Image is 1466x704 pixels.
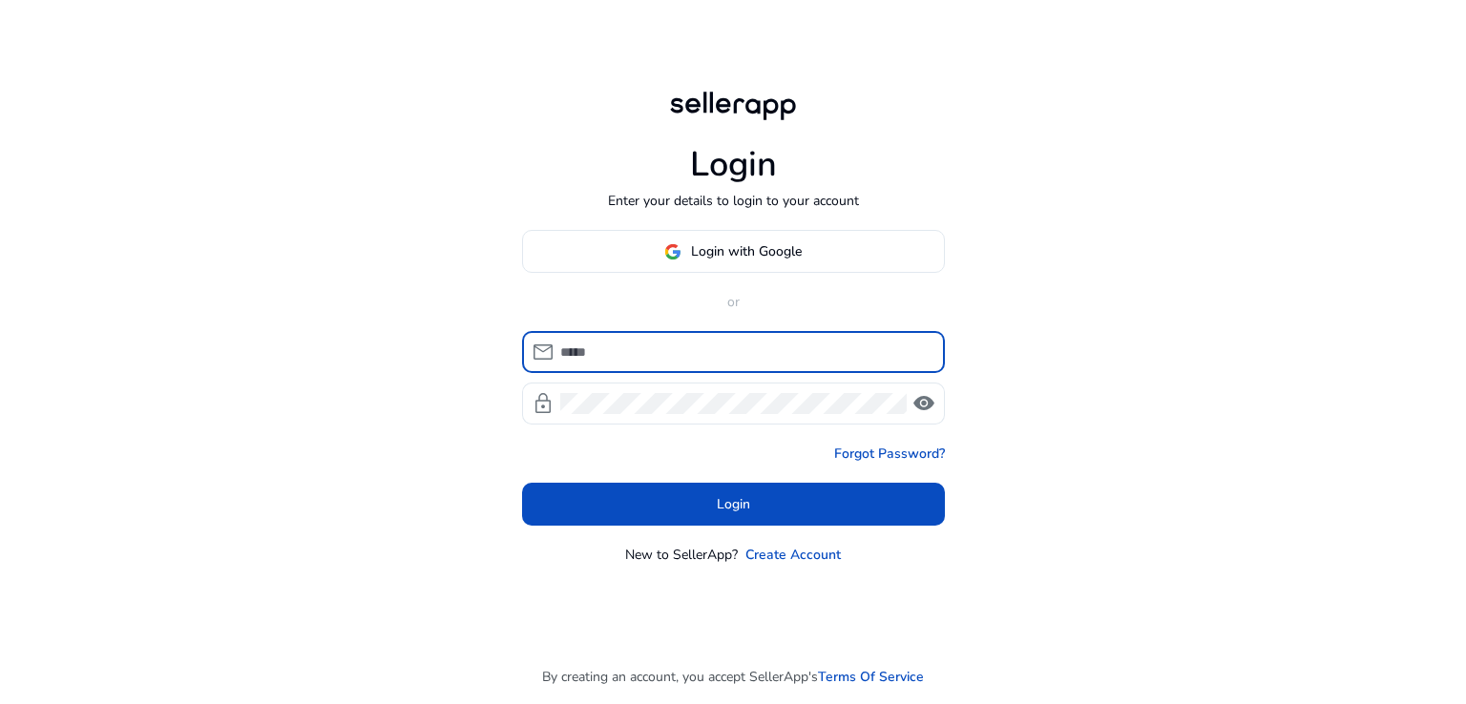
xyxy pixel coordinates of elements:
[691,241,802,261] span: Login with Google
[522,483,945,526] button: Login
[522,230,945,273] button: Login with Google
[690,144,777,185] h1: Login
[745,545,841,565] a: Create Account
[532,392,555,415] span: lock
[664,243,681,260] img: google-logo.svg
[717,494,750,514] span: Login
[522,292,945,312] p: or
[625,545,738,565] p: New to SellerApp?
[532,341,555,363] span: mail
[834,444,945,464] a: Forgot Password?
[818,667,924,687] a: Terms Of Service
[912,392,935,415] span: visibility
[608,191,859,211] p: Enter your details to login to your account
